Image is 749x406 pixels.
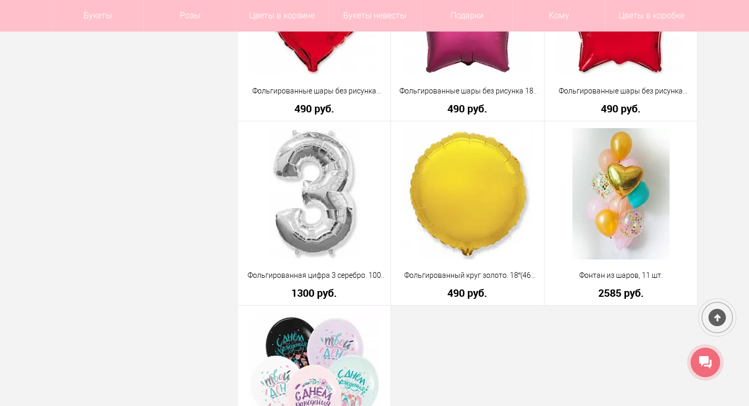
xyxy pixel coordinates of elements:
a: 490 руб. [551,103,691,114]
a: Фольгированные шары без рисунка 1204-0100 ф б/рис 18" звезда металлик красная [551,86,691,97]
a: 490 руб. [245,103,384,114]
a: Фольгированный круг золото. 18″(46 см) 32″(80 см) [398,270,537,281]
a: 490 руб. [398,287,537,298]
a: Фольгированные шары без рисунка 18" звезда сатин бургундия [398,86,537,97]
a: Фольгированные шары без рисунка 1204-0085 ф б/рис 18" сердце металлик красное [245,86,384,97]
a: Фонтан из шаров, 11 шт. [551,270,691,281]
a: Фольгированная цифра 3 серебро. 100 см [245,270,384,281]
img: Фонтан из шаров, 11 шт. [572,128,670,259]
a: 2585 руб. [551,287,691,298]
img: Фольгированный круг золото. 18″(46 см) 32″(80 см) [402,128,533,259]
img: Фольгированная цифра 3 серебро. 100 см [269,128,360,259]
a: 1300 руб. [245,287,384,298]
a: 490 руб. [398,103,537,114]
